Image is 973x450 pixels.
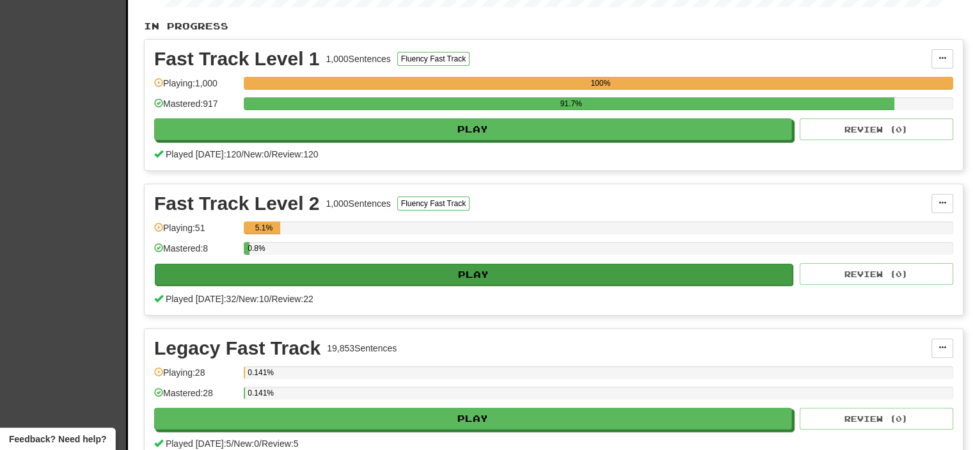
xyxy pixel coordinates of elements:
span: Played [DATE]: 5 [166,438,231,449]
div: 0.8% [248,242,249,255]
div: Playing: 1,000 [154,77,237,98]
span: Review: 120 [271,149,318,159]
button: Play [154,118,792,140]
div: 91.7% [248,97,894,110]
button: Play [155,264,793,285]
div: Fast Track Level 1 [154,49,320,68]
span: / [236,294,239,304]
span: / [269,294,272,304]
div: Playing: 28 [154,366,237,387]
span: New: 10 [239,294,269,304]
div: Mastered: 28 [154,387,237,408]
span: New: 0 [233,438,259,449]
div: Legacy Fast Track [154,339,320,358]
span: Played [DATE]: 32 [166,294,236,304]
div: Fast Track Level 2 [154,194,320,213]
span: Played [DATE]: 120 [166,149,241,159]
span: / [259,438,262,449]
span: Open feedback widget [9,433,106,446]
button: Play [154,408,792,430]
p: In Progress [144,20,963,33]
span: / [269,149,272,159]
span: Review: 5 [262,438,299,449]
button: Review (0) [800,263,953,285]
span: Review: 22 [271,294,313,304]
button: Review (0) [800,118,953,140]
div: 100% [248,77,953,90]
div: 1,000 Sentences [326,52,391,65]
div: Playing: 51 [154,221,237,243]
button: Fluency Fast Track [397,52,470,66]
div: 1,000 Sentences [326,197,391,210]
span: / [231,438,233,449]
span: / [241,149,244,159]
div: 19,853 Sentences [327,342,397,355]
div: Mastered: 917 [154,97,237,118]
button: Fluency Fast Track [397,197,470,211]
button: Review (0) [800,408,953,430]
div: Mastered: 8 [154,242,237,263]
div: 5.1% [248,221,280,234]
span: New: 0 [244,149,269,159]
